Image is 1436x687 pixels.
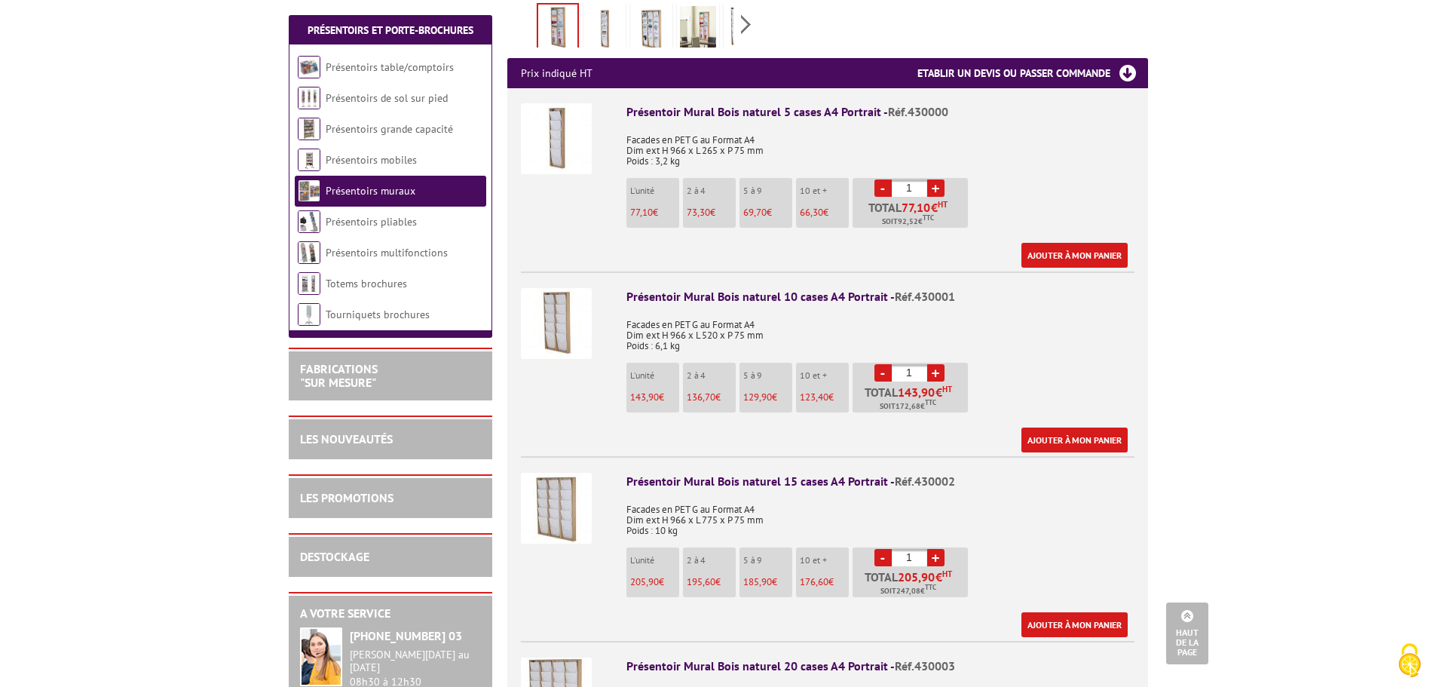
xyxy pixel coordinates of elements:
a: Présentoirs de sol sur pied [326,91,448,105]
a: LES NOUVEAUTÉS [300,431,393,446]
sup: HT [938,199,948,210]
span: 92,52 [898,216,918,228]
p: € [687,392,736,403]
span: 69,70 [743,206,767,219]
a: Totems brochures [326,277,407,290]
div: Présentoir Mural Bois naturel 20 cases A4 Portrait - [626,658,1134,675]
span: 143,90 [630,391,659,403]
p: € [630,392,679,403]
p: Facades en PET G au Format A4 Dim ext H 966 x L 265 x P 75 mm Poids : 3,2 kg [626,124,1134,167]
p: € [630,207,679,218]
p: € [800,207,849,218]
img: 430002_mise_en_scene.jpg [633,6,669,53]
p: Total [856,571,968,597]
span: € [935,386,942,398]
span: 195,60 [687,575,715,588]
span: 143,90 [898,386,935,398]
span: Réf.430000 [888,104,948,119]
span: 247,08 [896,585,920,597]
p: 10 et + [800,370,849,381]
h3: Etablir un devis ou passer commande [917,58,1148,88]
p: L'unité [630,555,679,566]
sup: TTC [923,213,934,222]
p: € [687,207,736,218]
p: € [743,207,792,218]
img: widget-service.jpg [300,627,342,686]
img: 430000_presentoir_mise_en_scene.jpg [586,6,623,53]
p: 5 à 9 [743,555,792,566]
img: Tourniquets brochures [298,303,320,326]
div: Présentoir Mural Bois naturel 15 cases A4 Portrait - [626,473,1134,490]
p: € [800,392,849,403]
span: 205,90 [898,571,935,583]
a: Présentoirs mobiles [326,153,417,167]
span: Réf.430002 [895,474,955,489]
img: Présentoir Mural Bois naturel 10 cases A4 Portrait [521,288,592,359]
a: Ajouter à mon panier [1021,243,1128,268]
a: Présentoirs multifonctions [326,246,448,259]
button: Cookies (fenêtre modale) [1383,636,1436,687]
p: Total [856,201,968,228]
img: Présentoir Mural Bois naturel 5 cases A4 Portrait [521,103,592,174]
img: 430003_mise_en_scene.jpg [727,6,763,53]
a: Présentoirs et Porte-brochures [308,23,473,37]
p: € [743,577,792,587]
img: Présentoirs muraux [298,179,320,202]
a: + [927,179,945,197]
a: Ajouter à mon panier [1021,612,1128,637]
span: 136,70 [687,391,715,403]
sup: TTC [925,398,936,406]
p: 10 et + [800,555,849,566]
sup: TTC [925,583,936,591]
span: 73,30 [687,206,710,219]
a: + [927,364,945,382]
span: 77,10 [902,201,931,213]
img: Présentoirs pliables [298,210,320,233]
span: 205,90 [630,575,659,588]
p: L'unité [630,370,679,381]
p: € [800,577,849,587]
a: DESTOCKAGE [300,549,369,564]
img: Présentoirs grande capacité [298,118,320,140]
div: Présentoir Mural Bois naturel 5 cases A4 Portrait - [626,103,1134,121]
span: Soit € [880,585,936,597]
img: Présentoir Mural Bois naturel 15 cases A4 Portrait [521,473,592,544]
p: € [743,392,792,403]
img: Présentoirs table/comptoirs [298,56,320,78]
p: Total [856,386,968,413]
img: Présentoirs multifonctions [298,241,320,264]
a: Présentoirs pliables [326,215,417,228]
a: Présentoirs muraux [326,184,415,198]
a: - [874,364,892,382]
sup: HT [942,569,952,579]
img: 430001_presentoir_mural_bois_naturel_10_cases_a4_portrait_situation.jpg [680,6,716,53]
span: € [931,201,938,213]
p: 2 à 4 [687,186,736,196]
span: Soit € [882,216,934,228]
a: - [874,179,892,197]
a: LES PROMOTIONS [300,490,393,505]
p: L'unité [630,186,679,196]
p: 2 à 4 [687,370,736,381]
p: Prix indiqué HT [521,58,592,88]
p: 2 à 4 [687,555,736,566]
img: Totems brochures [298,272,320,295]
p: 10 et + [800,186,849,196]
img: Présentoirs de sol sur pied [298,87,320,109]
a: Haut de la page [1166,603,1208,664]
p: 5 à 9 [743,186,792,196]
span: Next [739,12,753,37]
span: 77,10 [630,206,653,219]
img: 430001_presentoir_mural_bois_naturel_10_cases_a4_portrait_flyers.jpg [538,5,577,51]
strong: [PHONE_NUMBER] 03 [350,628,462,643]
a: Ajouter à mon panier [1021,428,1128,452]
span: 123,40 [800,391,828,403]
img: Présentoirs mobiles [298,149,320,171]
a: Présentoirs table/comptoirs [326,60,454,74]
a: Présentoirs grande capacité [326,122,453,136]
span: Réf.430003 [895,658,955,673]
p: € [630,577,679,587]
img: Cookies (fenêtre modale) [1391,642,1428,679]
h2: A votre service [300,607,481,621]
span: 66,30 [800,206,823,219]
